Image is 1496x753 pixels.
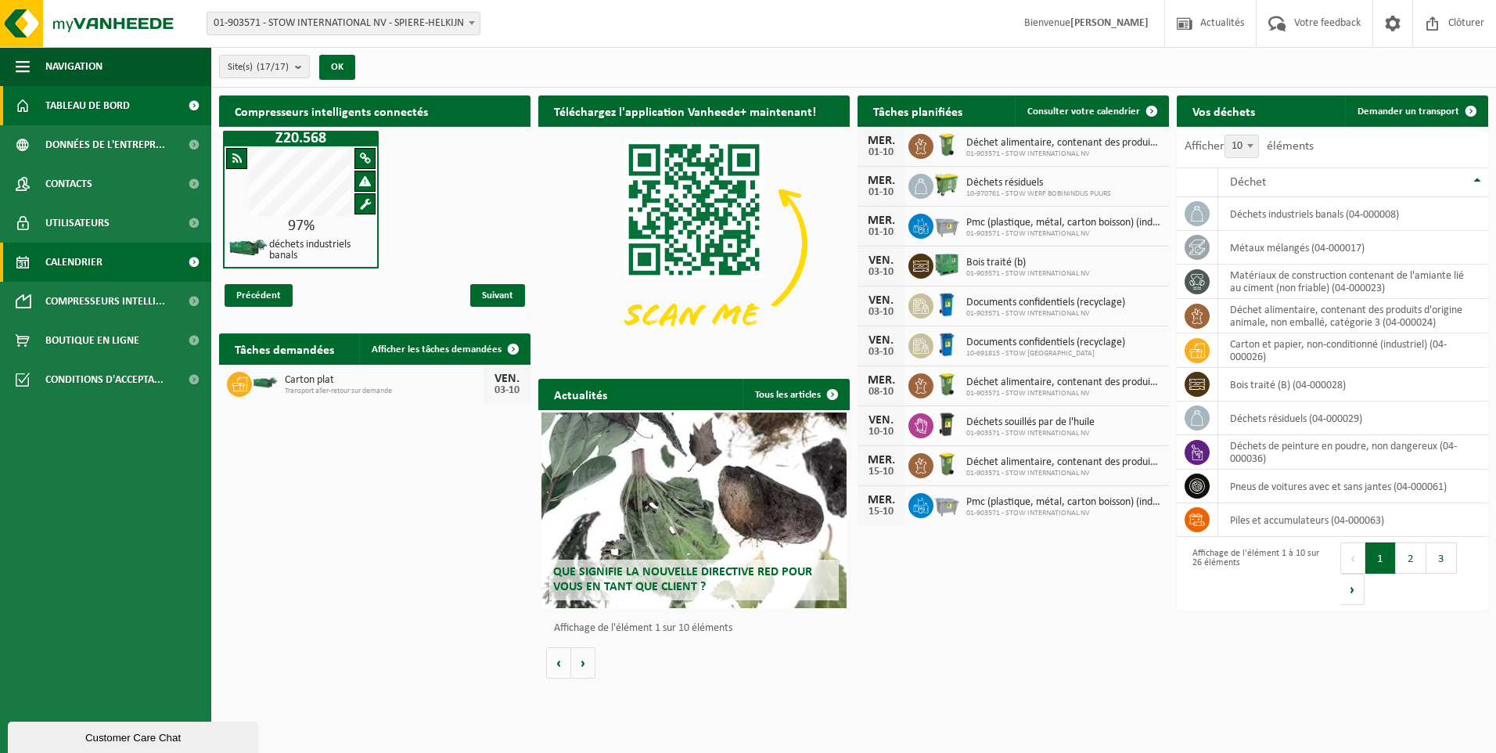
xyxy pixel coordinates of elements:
[491,373,523,385] div: VEN.
[933,331,960,358] img: WB-0240-HPE-BE-09
[1070,17,1149,29] strong: [PERSON_NAME]
[966,229,1161,239] span: 01-903571 - STOW INTERNATIONAL NV
[1218,470,1488,503] td: pneus de voitures avec et sans jantes (04-000061)
[865,374,897,387] div: MER.
[865,387,897,398] div: 08-10
[966,337,1125,349] span: Documents confidentiels (recyclage)
[966,309,1125,319] span: 01-903571 - STOW INTERNATIONAL NV
[45,360,164,399] span: Conditions d'accepta...
[743,379,848,410] a: Tous les articles
[966,376,1161,389] span: Déchet alimentaire, contenant des produits d'origine animale, non emballé, catég...
[865,494,897,506] div: MER.
[865,227,897,238] div: 01-10
[865,214,897,227] div: MER.
[966,469,1161,478] span: 01-903571 - STOW INTERNATIONAL NV
[966,217,1161,229] span: Pmc (plastique, métal, carton boisson) (industriel)
[966,177,1111,189] span: Déchets résiduels
[1225,135,1258,157] span: 10
[1185,541,1325,607] div: Affichage de l'élément 1 à 10 sur 26 éléments
[45,47,102,86] span: Navigation
[966,349,1125,358] span: 10-691815 - STOW [GEOGRAPHIC_DATA]
[8,719,261,753] iframe: chat widget
[966,269,1090,279] span: 01-903571 - STOW INTERNATIONAL NV
[865,506,897,517] div: 15-10
[933,491,960,517] img: WB-2500-GAL-GY-01
[45,321,139,360] span: Boutique en ligne
[966,389,1161,398] span: 01-903571 - STOW INTERNATIONAL NV
[1230,176,1266,189] span: Déchet
[219,55,310,78] button: Site(s)(17/17)
[933,451,960,477] img: WB-0140-HPE-GN-50
[865,414,897,427] div: VEN.
[865,294,897,307] div: VEN.
[571,647,595,679] button: Volgende
[966,257,1090,269] span: Bois traité (b)
[966,189,1111,199] span: 10-970761 - STOW WERF BOBININDUS PUURS
[1396,542,1426,574] button: 2
[865,135,897,147] div: MER.
[1340,542,1365,574] button: Previous
[966,297,1125,309] span: Documents confidentiels (recyclage)
[966,496,1161,509] span: Pmc (plastique, métal, carton boisson) (industriel)
[1224,135,1259,158] span: 10
[1218,368,1488,402] td: bois traité (B) (04-000028)
[45,243,102,282] span: Calendrier
[1340,574,1365,605] button: Next
[865,454,897,467] div: MER.
[225,284,293,307] span: Précédent
[933,132,960,158] img: WB-0140-HPE-GN-50
[228,56,289,79] span: Site(s)
[45,86,130,125] span: Tableau de bord
[966,456,1161,469] span: Déchet alimentaire, contenant des produits d'origine animale, non emballé, catég...
[45,204,110,243] span: Utilisateurs
[538,95,832,126] h2: Téléchargez l'application Vanheede+ maintenant!
[865,254,897,267] div: VEN.
[1177,95,1271,126] h2: Vos déchets
[45,125,165,164] span: Données de l'entrepr...
[865,267,897,278] div: 03-10
[538,127,850,361] img: Download de VHEPlus App
[865,334,897,347] div: VEN.
[359,333,529,365] a: Afficher les tâches demandées
[207,12,480,35] span: 01-903571 - STOW INTERNATIONAL NV - SPIERE-HELKIJN
[933,171,960,198] img: WB-0660-HPE-GN-50
[1027,106,1140,117] span: Consulter votre calendrier
[858,95,978,126] h2: Tâches planifiées
[319,55,355,80] button: OK
[1345,95,1487,127] a: Demander un transport
[1218,402,1488,435] td: déchets résiduels (04-000029)
[269,240,372,261] h4: déchets industriels banals
[1365,542,1396,574] button: 1
[285,387,484,396] span: Transport aller-retour sur demande
[225,218,377,234] div: 97%
[372,344,502,355] span: Afficher les tâches demandées
[45,164,92,204] span: Contacts
[219,95,530,126] h2: Compresseurs intelligents connectés
[865,175,897,187] div: MER.
[1218,503,1488,537] td: Piles et accumulateurs (04-000063)
[257,62,289,72] count: (17/17)
[228,238,268,258] img: HK-XZ-20-GN-01
[865,187,897,198] div: 01-10
[491,385,523,396] div: 03-10
[1218,265,1488,299] td: matériaux de construction contenant de l'amiante lié au ciment (non friable) (04-000023)
[933,211,960,238] img: WB-2500-GAL-GY-01
[865,427,897,438] div: 10-10
[1358,106,1459,117] span: Demander un transport
[554,623,842,634] p: Affichage de l'élément 1 sur 10 éléments
[227,131,375,146] h1: Z20.568
[1426,542,1457,574] button: 3
[1218,299,1488,333] td: déchet alimentaire, contenant des produits d'origine animale, non emballé, catégorie 3 (04-000024)
[553,566,812,593] span: Que signifie la nouvelle directive RED pour vous en tant que client ?
[865,307,897,318] div: 03-10
[541,413,847,608] a: Que signifie la nouvelle directive RED pour vous en tant que client ?
[1218,333,1488,368] td: carton et papier, non-conditionné (industriel) (04-000026)
[546,647,571,679] button: Vorige
[933,251,960,278] img: PB-HB-1400-HPE-GN-01
[933,291,960,318] img: WB-0240-HPE-BE-09
[1185,140,1314,153] label: Afficher éléments
[1218,231,1488,265] td: métaux mélangés (04-000017)
[1218,435,1488,470] td: déchets de peinture en poudre, non dangereux (04-000036)
[933,371,960,398] img: WB-0140-HPE-GN-50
